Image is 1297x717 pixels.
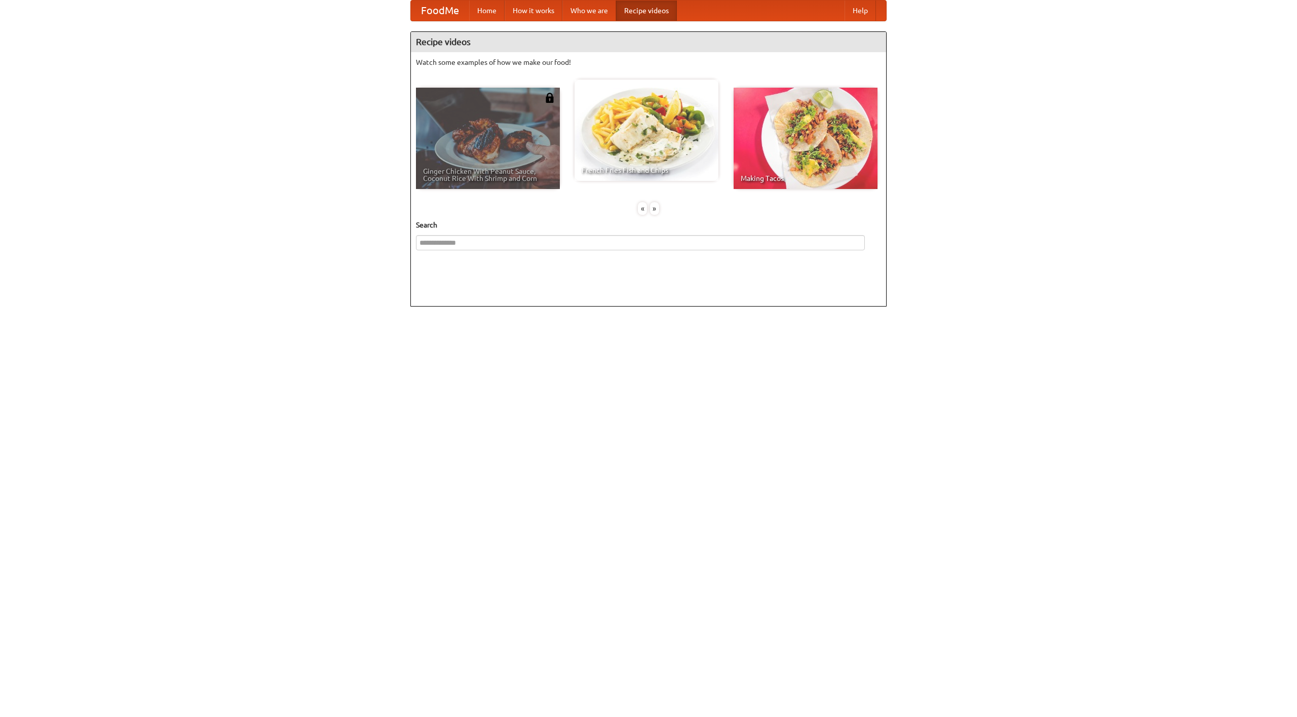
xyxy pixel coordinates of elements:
p: Watch some examples of how we make our food! [416,57,881,67]
a: FoodMe [411,1,469,21]
a: How it works [505,1,562,21]
img: 483408.png [545,93,555,103]
div: » [650,202,659,215]
a: Recipe videos [616,1,677,21]
a: Making Tacos [734,88,878,189]
h5: Search [416,220,881,230]
span: French Fries Fish and Chips [582,167,711,174]
a: Help [845,1,876,21]
span: Making Tacos [741,175,870,182]
a: Home [469,1,505,21]
a: Who we are [562,1,616,21]
h4: Recipe videos [411,32,886,52]
div: « [638,202,647,215]
a: French Fries Fish and Chips [575,80,718,181]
